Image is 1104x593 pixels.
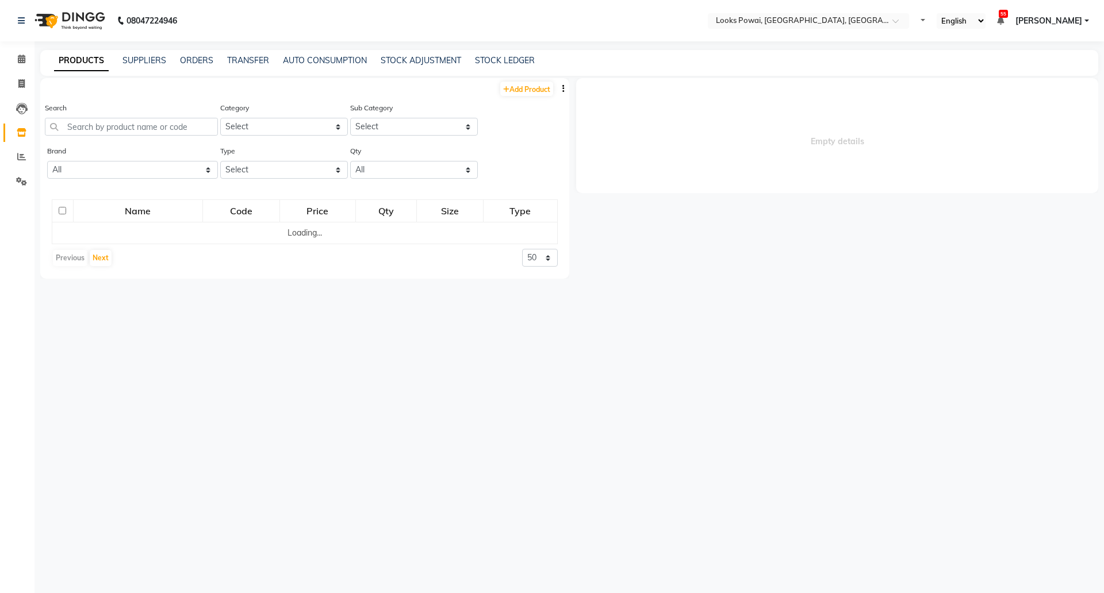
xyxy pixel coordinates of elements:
input: Search by product name or code [45,118,218,136]
a: SUPPLIERS [122,55,166,66]
div: Type [484,201,557,221]
label: Type [220,146,235,156]
a: AUTO CONSUMPTION [283,55,367,66]
a: PRODUCTS [54,51,109,71]
label: Sub Category [350,103,393,113]
span: Empty details [576,78,1098,193]
td: Loading... [52,222,558,244]
div: Code [204,201,279,221]
button: Next [90,250,112,266]
label: Brand [47,146,66,156]
span: [PERSON_NAME] [1015,15,1082,27]
a: ORDERS [180,55,213,66]
a: Add Product [500,82,553,96]
a: STOCK ADJUSTMENT [381,55,461,66]
div: Price [281,201,355,221]
label: Qty [350,146,361,156]
span: 55 [999,10,1008,18]
label: Category [220,103,249,113]
a: STOCK LEDGER [475,55,535,66]
div: Name [74,201,202,221]
img: logo [29,5,108,37]
a: 55 [997,16,1004,26]
label: Search [45,103,67,113]
b: 08047224946 [126,5,177,37]
div: Size [417,201,482,221]
a: TRANSFER [227,55,269,66]
div: Qty [356,201,416,221]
